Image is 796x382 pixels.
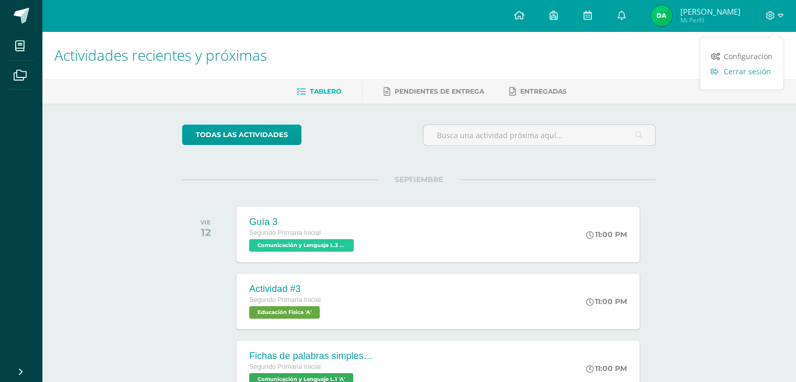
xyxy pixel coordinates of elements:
[249,239,354,252] span: Comunicación y Lenguaje L.3 (Inglés y Laboratorio) 'A'
[310,87,341,95] span: Tablero
[249,296,321,304] span: Segundo Primaria Inicial
[520,87,567,95] span: Entregadas
[249,217,356,228] div: Guía 3
[724,66,771,76] span: Cerrar sesión
[423,125,655,145] input: Busca una actividad próxima aquí...
[249,306,320,319] span: Educación Física 'A'
[249,284,322,295] div: Actividad #3
[680,16,740,25] span: Mi Perfil
[182,125,301,145] a: todas las Actividades
[249,363,321,370] span: Segundo Primaria Inicial
[509,83,567,100] a: Entregadas
[700,64,783,79] a: Cerrar sesión
[378,175,460,184] span: SEPTIEMBRE
[384,83,484,100] a: Pendientes de entrega
[297,83,341,100] a: Tablero
[680,6,740,17] span: [PERSON_NAME]
[724,51,772,61] span: Configuración
[651,5,672,26] img: f645a1e54c3c4cc8e183a50ad53a921b.png
[54,45,267,65] span: Actividades recientes y próximas
[249,351,375,362] div: Fichas de palabras simples y compuestas
[700,49,783,64] a: Configuración
[586,297,627,306] div: 11:00 PM
[200,226,211,239] div: 12
[586,230,627,239] div: 11:00 PM
[249,229,321,237] span: Segundo Primaria Inicial
[395,87,484,95] span: Pendientes de entrega
[200,219,211,226] div: VIE
[586,364,627,373] div: 11:00 PM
